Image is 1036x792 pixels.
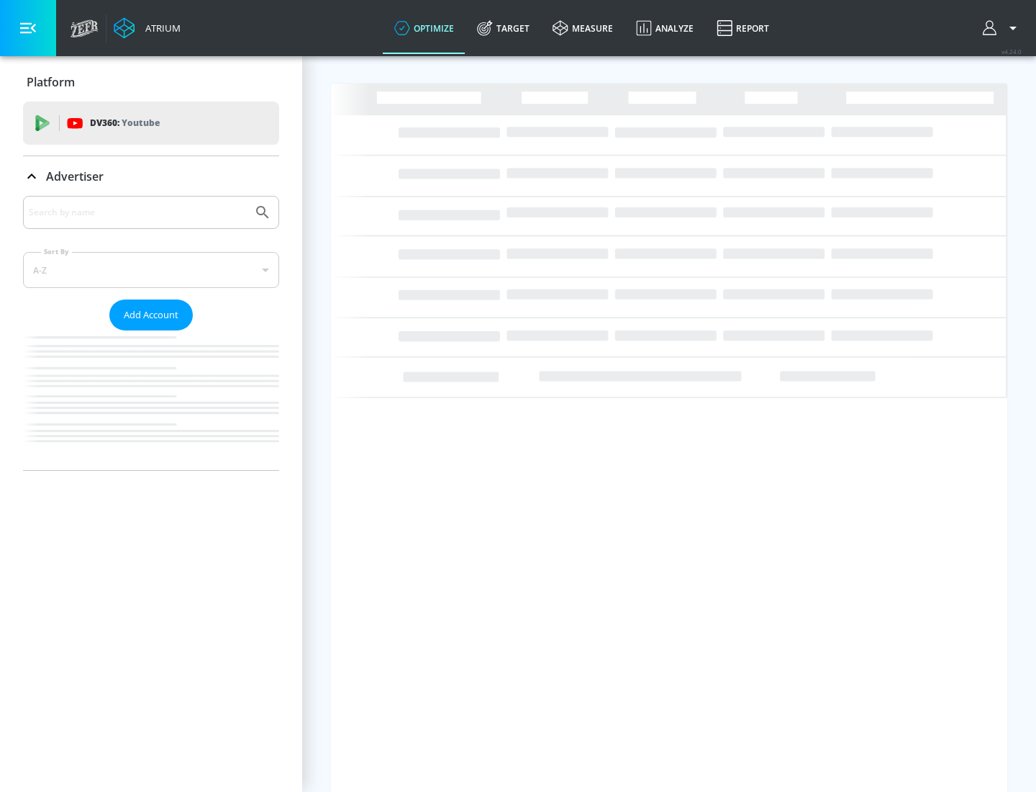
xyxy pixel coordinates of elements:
div: Atrium [140,22,181,35]
p: Platform [27,74,75,90]
span: Add Account [124,307,178,323]
div: Platform [23,62,279,102]
button: Add Account [109,300,193,330]
a: optimize [383,2,465,54]
p: Advertiser [46,168,104,184]
div: Advertiser [23,156,279,197]
p: Youtube [122,115,160,130]
a: Report [705,2,781,54]
div: Advertiser [23,196,279,470]
a: Target [465,2,541,54]
input: Search by name [29,203,247,222]
label: Sort By [41,247,72,256]
a: measure [541,2,624,54]
p: DV360: [90,115,160,131]
div: DV360: Youtube [23,102,279,145]
nav: list of Advertiser [23,330,279,470]
span: v 4.24.0 [1001,48,1022,55]
a: Analyze [624,2,705,54]
a: Atrium [114,17,181,39]
div: A-Z [23,252,279,288]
